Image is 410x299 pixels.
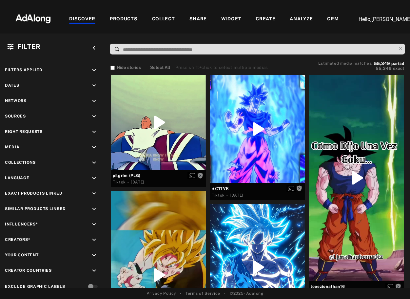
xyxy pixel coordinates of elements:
i: keyboard_arrow_down [90,267,98,274]
span: Language [5,176,29,180]
span: Creator Countries [5,268,52,273]
span: Similar Products Linked [5,206,66,211]
iframe: Chat Widget [377,267,410,299]
img: 63233d7d88ed69de3c212112c67096b6.png [4,8,62,28]
div: SHARE [189,15,207,23]
span: Rights not requested [197,173,203,178]
span: · [226,193,228,198]
i: keyboard_arrow_down [90,97,98,105]
a: Privacy Policy [146,290,176,296]
div: Tiktok [212,192,225,198]
span: Filter [17,43,41,51]
i: keyboard_arrow_down [90,205,98,213]
i: keyboard_arrow_down [90,67,98,74]
time: 2025-07-22T00:00:00.000Z [230,193,244,198]
span: • [180,290,182,296]
div: ANALYZE [290,15,313,23]
span: © 2025 - Adalong [230,290,264,296]
span: • [224,290,226,296]
span: 𝐀𝐂𝐓𝐈𝐕𝐄 [212,186,303,192]
span: lopezjonathan16 [311,284,402,289]
span: Right Requests [5,129,43,134]
button: 55,349partial [374,62,404,65]
span: Dates [5,83,19,88]
span: 55,349 [376,66,392,71]
i: keyboard_arrow_down [90,113,98,120]
span: Sources [5,114,26,118]
div: Exclude Graphic Labels [5,284,65,289]
span: · [127,180,129,185]
span: Creators* [5,237,30,242]
i: keyboard_arrow_down [90,236,98,244]
button: Enable diffusion on this media [286,185,296,192]
div: Press shift+click to select multiple medias [175,64,268,71]
div: COLLECT [152,15,175,23]
i: keyboard_arrow_down [90,144,98,151]
span: pilgrim (PLG) [113,173,204,179]
span: Collections [5,160,36,165]
i: keyboard_arrow_down [90,221,98,228]
span: Filters applied [5,68,43,72]
i: keyboard_arrow_down [90,82,98,89]
span: Estimated media matches: [318,61,373,66]
i: keyboard_arrow_down [90,252,98,259]
div: PRODUCTS [110,15,138,23]
div: Tiktok [113,179,126,185]
span: Network [5,98,27,103]
i: keyboard_arrow_down [90,128,98,136]
i: keyboard_arrow_down [90,175,98,182]
a: Terms of Service [185,290,220,296]
span: Your Content [5,253,38,257]
span: Influencers* [5,222,38,226]
i: keyboard_arrow_down [90,159,98,166]
span: Exact Products Linked [5,191,63,196]
i: keyboard_arrow_left [90,44,98,52]
button: Enable diffusion on this media [187,172,197,179]
time: 2025-07-25T00:00:00.000Z [131,180,145,184]
div: CREATE [256,15,275,23]
button: Select All [150,64,170,71]
div: DISCOVER [69,15,95,23]
button: 55,349exact [318,65,404,72]
div: WIDGET [221,15,241,23]
span: Rights not requested [296,186,302,191]
i: keyboard_arrow_down [90,190,98,197]
span: Media [5,145,20,149]
div: CRM [327,15,339,23]
button: Hide stories [110,64,141,71]
span: 55,349 [374,61,390,66]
